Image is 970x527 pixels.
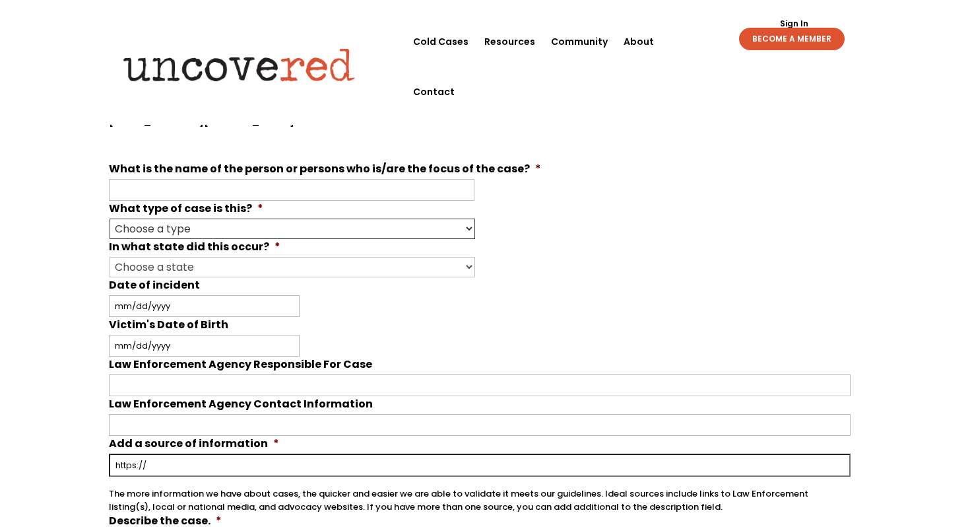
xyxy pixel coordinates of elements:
input: https:// [109,454,851,477]
input: mm/dd/yyyy [109,295,300,317]
a: About [624,17,654,67]
label: In what state did this occur? [109,240,280,254]
img: Uncovered logo [112,39,366,90]
a: Contact [413,67,455,117]
label: Date of incident [109,279,200,293]
input: mm/dd/yyyy [109,335,300,357]
a: Cold Cases [413,17,469,67]
div: The more information we have about cases, the quicker and easier we are able to validate it meets... [109,477,851,513]
label: Add a source of information [109,437,279,451]
label: Law Enforcement Agency Contact Information [109,398,373,411]
label: What type of case is this? [109,202,263,216]
label: Victim's Date of Birth [109,318,228,332]
label: What is the name of the person or persons who is/are the focus of the case? [109,162,541,176]
a: Community [551,17,608,67]
label: Law Enforcement Agency Responsible For Case [109,358,372,372]
a: Resources [484,17,535,67]
a: BECOME A MEMBER [739,28,845,50]
a: Sign In [773,20,816,28]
